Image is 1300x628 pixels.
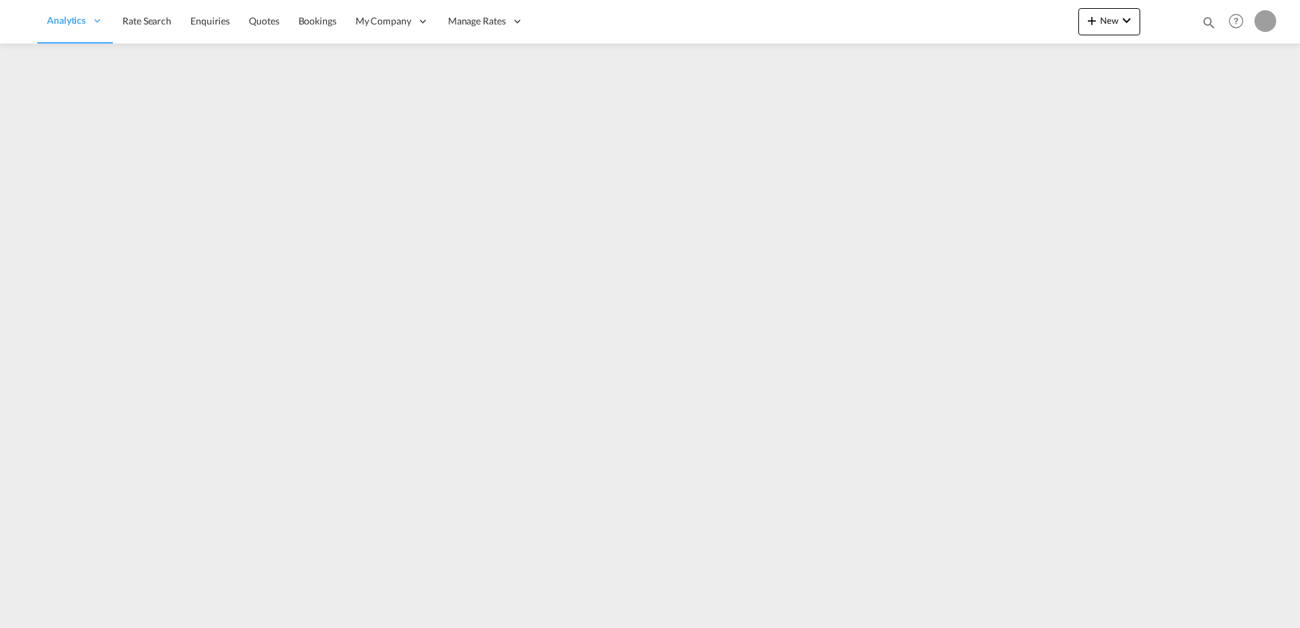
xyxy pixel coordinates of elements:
span: Manage Rates [448,14,506,28]
span: My Company [356,14,411,28]
span: New [1084,15,1135,26]
md-icon: icon-chevron-down [1118,12,1135,29]
div: Help [1225,10,1254,34]
md-icon: icon-magnify [1201,15,1216,30]
div: icon-magnify [1201,15,1216,35]
span: Bookings [298,15,337,27]
md-icon: icon-plus 400-fg [1084,12,1100,29]
button: icon-plus 400-fgNewicon-chevron-down [1078,8,1140,35]
span: Analytics [47,14,86,27]
span: Quotes [249,15,279,27]
span: Help [1225,10,1248,33]
span: Enquiries [190,15,230,27]
span: Rate Search [122,15,171,27]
